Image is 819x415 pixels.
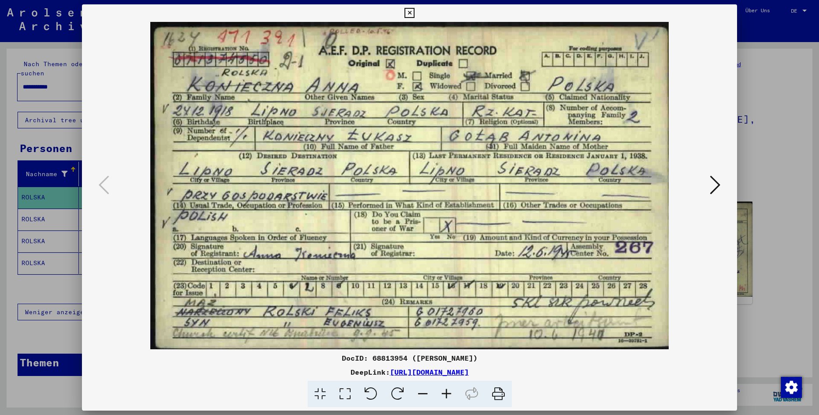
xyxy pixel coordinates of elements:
img: Zustimmung ändern [781,377,802,398]
img: 001.jpg [112,22,707,349]
div: DeepLink: [82,367,737,377]
div: DocID: 68813954 ([PERSON_NAME]) [82,353,737,363]
div: Zustimmung ändern [780,376,801,397]
a: [URL][DOMAIN_NAME] [390,368,469,376]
